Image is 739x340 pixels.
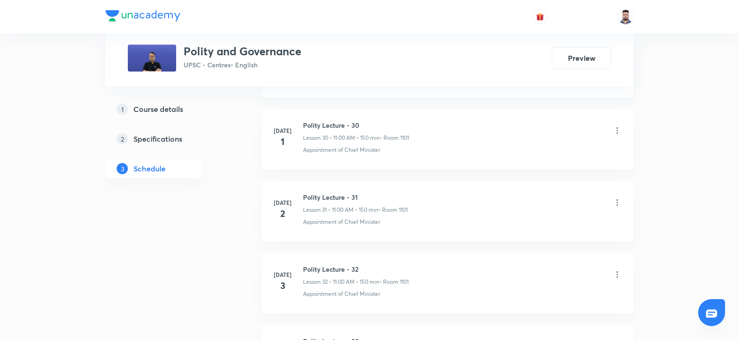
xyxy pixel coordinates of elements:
h5: Course details [133,104,183,115]
h3: Polity and Governance [184,45,301,58]
p: UPSC - Centres • English [184,60,301,70]
p: • Room 1101 [380,134,409,142]
img: Company Logo [106,10,180,21]
p: 2 [117,133,128,144]
p: Lesson 32 • 11:00 AM • 150 min [303,278,379,286]
p: 1 [117,104,128,115]
p: • Room 1101 [378,206,408,214]
a: 1Course details [106,100,232,118]
img: 79a549f6e7ec4cc3a5c572f2ce8f34d5.jpg [128,45,176,72]
a: Company Logo [106,10,180,24]
h4: 3 [273,279,292,293]
button: avatar [533,9,548,24]
h4: 1 [273,135,292,149]
p: Appointment of Chief Minister [303,218,380,226]
h6: [DATE] [273,270,292,279]
h6: [DATE] [273,126,292,135]
h5: Schedule [133,163,165,174]
a: 2Specifications [106,130,232,148]
p: Appointment of Chief Minister [303,290,380,298]
h6: Polity Lecture - 31 [303,192,408,202]
img: Maharaj Singh [618,9,633,25]
h6: Polity Lecture - 30 [303,120,409,130]
p: Appointment of Chief Minister [303,146,380,154]
img: avatar [536,13,544,21]
p: Lesson 31 • 11:00 AM • 150 min [303,206,378,214]
p: 3 [117,163,128,174]
h5: Specifications [133,133,182,144]
h6: [DATE] [273,198,292,207]
h4: 2 [273,207,292,221]
h6: Polity Lecture - 32 [303,264,409,274]
p: • Room 1101 [379,278,409,286]
p: Lesson 30 • 11:00 AM • 150 min [303,134,380,142]
button: Preview [552,47,611,69]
